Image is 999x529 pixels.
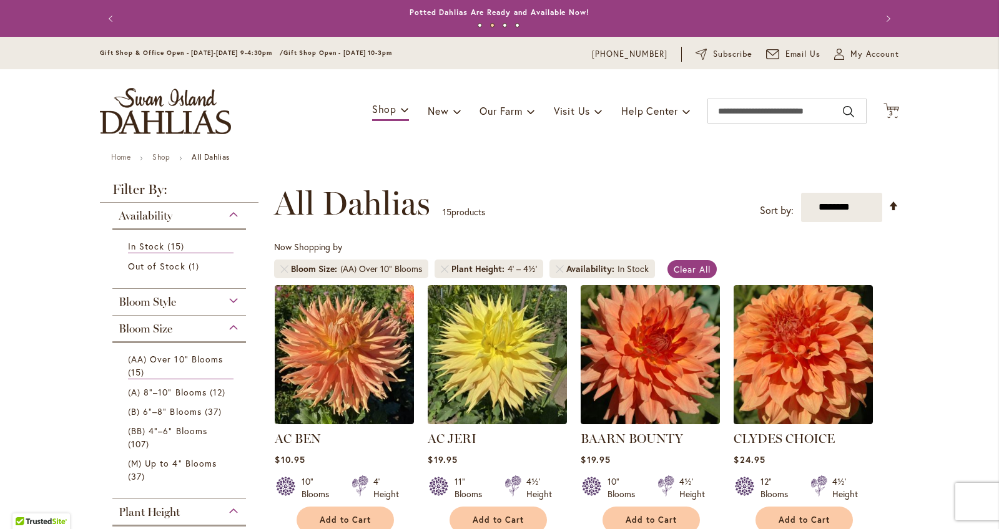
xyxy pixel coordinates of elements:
label: Sort by: [760,199,794,222]
span: Plant Height [119,505,180,519]
a: Baarn Bounty [581,415,720,427]
span: Bloom Size [291,263,340,275]
a: AC Jeri [428,415,567,427]
span: Add to Cart [626,515,677,525]
a: CLYDES CHOICE [734,431,835,446]
span: All Dahlias [274,185,430,222]
a: (A) 8"–10" Blooms 12 [128,386,234,399]
a: Out of Stock 1 [128,260,234,273]
span: (AA) Over 10" Blooms [128,353,223,365]
span: (M) Up to 4" Blooms [128,457,217,469]
span: (A) 8"–10" Blooms [128,386,207,398]
a: Clyde's Choice [734,415,873,427]
span: 37 [205,405,225,418]
img: Clyde's Choice [734,285,873,424]
span: 3 [889,109,893,117]
span: $19.95 [428,454,457,465]
a: BAARN BOUNTY [581,431,683,446]
span: My Account [850,48,899,61]
span: Help Center [621,104,678,117]
span: $19.95 [581,454,610,465]
span: Clear All [674,263,711,275]
a: Remove Plant Height 4' – 4½' [441,265,448,273]
button: 3 of 4 [503,23,507,27]
div: 12" Blooms [760,475,795,500]
span: Add to Cart [779,515,830,525]
a: In Stock 15 [128,240,234,253]
span: (B) 6"–8" Blooms [128,405,202,417]
span: Add to Cart [320,515,371,525]
span: 15 [167,240,187,253]
a: Home [111,152,130,162]
span: Our Farm [480,104,522,117]
div: 4½' Height [679,475,705,500]
span: Shop [372,102,396,115]
span: Availability [566,263,618,275]
a: Subscribe [696,48,752,61]
span: 15 [128,366,147,379]
a: store logo [100,88,231,134]
span: Gift Shop Open - [DATE] 10-3pm [283,49,392,57]
span: Now Shopping by [274,241,342,253]
a: Remove Availability In Stock [556,265,563,273]
a: (B) 6"–8" Blooms 37 [128,405,234,418]
span: 1 [189,260,202,273]
span: 107 [128,437,152,450]
iframe: Launch Accessibility Center [9,485,44,520]
a: Shop [152,152,170,162]
span: Plant Height [451,263,508,275]
a: [PHONE_NUMBER] [592,48,667,61]
img: AC Jeri [428,285,567,424]
span: Out of Stock [128,260,185,272]
a: (AA) Over 10" Blooms 15 [128,352,234,379]
span: 15 [443,206,451,218]
span: Bloom Size [119,322,172,336]
div: (AA) Over 10" Blooms [340,263,422,275]
button: 2 of 4 [490,23,495,27]
button: 4 of 4 [515,23,519,27]
div: 11" Blooms [455,475,490,500]
a: (BB) 4"–6" Blooms 107 [128,424,234,450]
span: 37 [128,470,148,483]
span: Subscribe [713,48,752,61]
img: Baarn Bounty [581,285,720,424]
span: $24.95 [734,454,765,465]
span: (BB) 4"–6" Blooms [128,425,207,437]
span: Visit Us [554,104,590,117]
a: Remove Bloom Size (AA) Over 10" Blooms [280,265,288,273]
a: AC BEN [275,431,321,446]
div: In Stock [618,263,649,275]
a: AC JERI [428,431,476,446]
strong: Filter By: [100,183,258,203]
button: 1 of 4 [478,23,482,27]
button: My Account [834,48,899,61]
a: AC BEN [275,415,414,427]
div: 4' Height [373,475,399,500]
span: Add to Cart [473,515,524,525]
a: Clear All [667,260,717,278]
p: products [443,202,485,222]
strong: All Dahlias [192,152,230,162]
img: AC BEN [275,285,414,424]
span: New [428,104,448,117]
span: Availability [119,209,172,223]
span: Bloom Style [119,295,176,309]
button: 3 [883,103,899,120]
span: Gift Shop & Office Open - [DATE]-[DATE] 9-4:30pm / [100,49,283,57]
span: $10.95 [275,454,305,465]
span: Email Us [785,48,821,61]
div: 4½' Height [526,475,552,500]
div: 10" Blooms [302,475,337,500]
a: Potted Dahlias Are Ready and Available Now! [410,7,589,17]
button: Previous [100,6,125,31]
span: In Stock [128,240,164,252]
div: 4' – 4½' [508,263,537,275]
a: Email Us [766,48,821,61]
div: 10" Blooms [608,475,642,500]
div: 4½' Height [832,475,858,500]
a: (M) Up to 4" Blooms 37 [128,457,234,483]
button: Next [874,6,899,31]
span: 12 [210,386,229,399]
